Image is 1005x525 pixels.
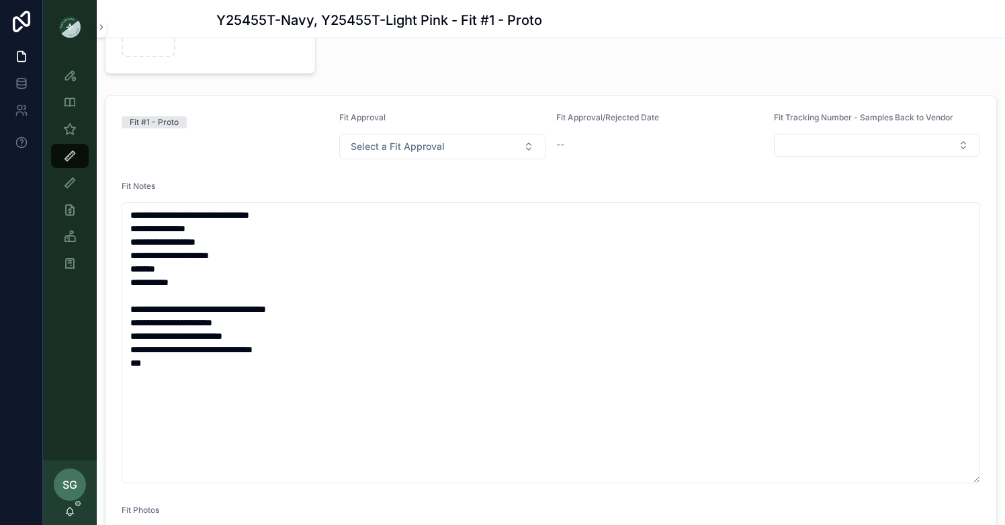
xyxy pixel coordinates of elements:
[43,54,97,293] div: scrollable content
[556,112,659,122] span: Fit Approval/Rejected Date
[59,16,81,38] img: App logo
[122,505,159,515] span: Fit Photos
[130,116,179,128] div: Fit #1 - Proto
[339,134,546,159] button: Select Button
[216,11,542,30] h1: Y25455T-Navy, Y25455T-Light Pink - Fit #1 - Proto
[774,134,981,157] button: Select Button
[339,112,386,122] span: Fit Approval
[351,140,445,153] span: Select a Fit Approval
[774,112,953,122] span: Fit Tracking Number - Samples Back to Vendor
[62,477,77,493] span: SG
[122,181,155,191] span: Fit Notes
[556,138,564,151] span: --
